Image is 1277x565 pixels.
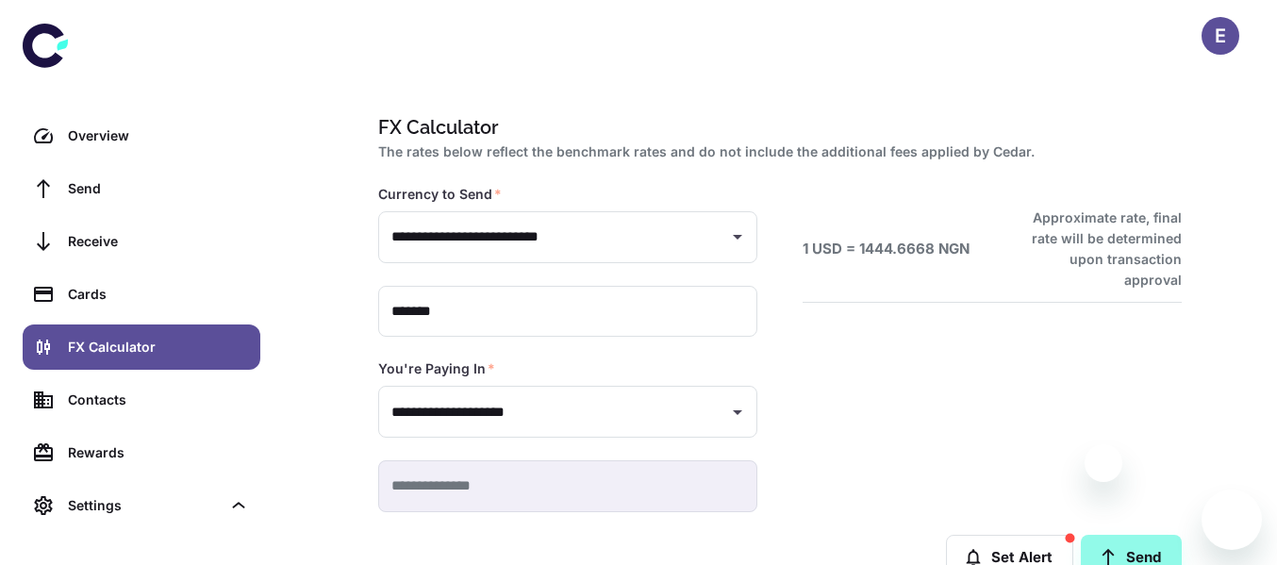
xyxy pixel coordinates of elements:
[23,324,260,370] a: FX Calculator
[23,219,260,264] a: Receive
[1202,17,1239,55] button: E
[23,166,260,211] a: Send
[724,399,751,425] button: Open
[1011,208,1182,291] h6: Approximate rate, final rate will be determined upon transaction approval
[378,113,1174,141] h1: FX Calculator
[1202,490,1262,550] iframe: Button to launch messaging window
[23,113,260,158] a: Overview
[68,231,249,252] div: Receive
[23,483,260,528] div: Settings
[803,239,970,260] h6: 1 USD = 1444.6668 NGN
[23,272,260,317] a: Cards
[68,284,249,305] div: Cards
[724,224,751,250] button: Open
[378,185,502,204] label: Currency to Send
[68,337,249,357] div: FX Calculator
[1085,444,1122,482] iframe: Close message
[68,178,249,199] div: Send
[68,390,249,410] div: Contacts
[23,377,260,423] a: Contacts
[68,125,249,146] div: Overview
[378,359,495,378] label: You're Paying In
[68,442,249,463] div: Rewards
[23,430,260,475] a: Rewards
[68,495,221,516] div: Settings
